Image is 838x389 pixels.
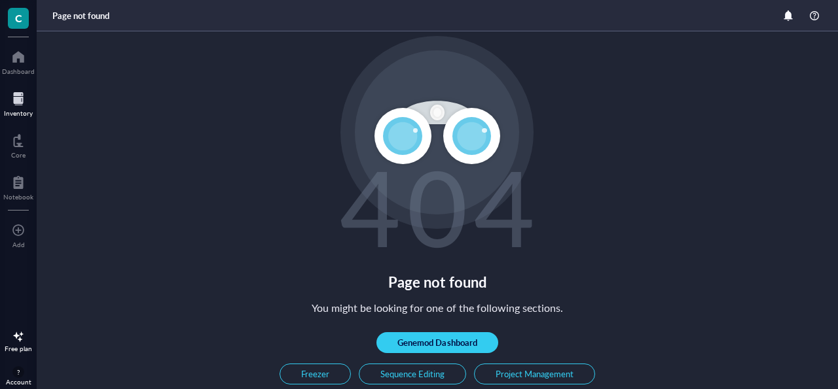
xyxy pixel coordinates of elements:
a: Inventory [4,88,33,117]
div: Inventory [4,109,33,117]
span: C [15,10,22,26]
div: Dashboard [2,67,35,75]
div: You might be looking for one of the following sections. [312,299,563,316]
div: Page not found [52,10,109,22]
span: Genemod Dashboard [397,337,477,348]
div: Notebook [3,193,33,201]
button: Genemod Dashboard [376,332,498,353]
div: Page not found [388,269,486,294]
span: ? [17,368,20,376]
button: Project Management [474,364,595,384]
button: Freezer [280,364,351,384]
img: 404 Image [334,36,541,269]
div: Core [11,151,26,159]
div: Free plan [5,345,32,352]
div: Account [6,378,31,386]
a: Notebook [3,172,33,201]
span: Sequence Editing [380,368,445,380]
div: Add [12,241,25,248]
a: Core [11,130,26,159]
button: Sequence Editing [359,364,466,384]
a: Dashboard [2,46,35,75]
span: Freezer [301,368,329,380]
span: Project Management [496,368,574,380]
